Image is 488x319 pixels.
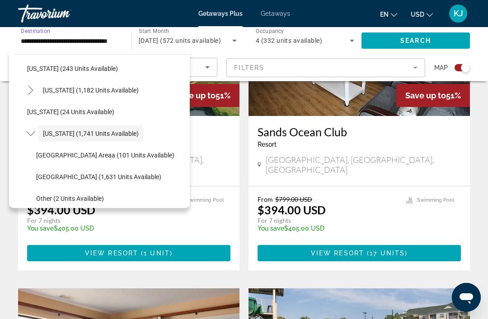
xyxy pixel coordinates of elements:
[258,225,284,232] span: You save
[258,125,461,139] a: Sands Ocean Club
[38,125,143,142] button: [US_STATE] (1,741 units available)
[27,245,230,261] button: View Resort(1 unit)
[258,225,397,232] p: $405.00 USD
[261,10,290,17] a: Getaways
[258,217,397,225] p: For 7 nights
[258,141,277,148] span: Resort
[85,250,138,257] span: View Resort
[417,197,454,203] span: Swimming Pool
[138,250,173,257] span: ( )
[43,130,139,137] span: [US_STATE] (1,741 units available)
[139,28,169,34] span: Start Month
[32,169,190,185] button: [GEOGRAPHIC_DATA] (1,631 units available)
[27,225,167,232] p: $405.00 USD
[370,250,405,257] span: 17 units
[36,173,161,180] span: [GEOGRAPHIC_DATA] (1,631 units available)
[198,10,243,17] a: Getaways Plus
[258,195,273,203] span: From
[364,250,408,257] span: ( )
[26,62,210,73] mat-select: Sort by
[38,82,143,98] button: [US_STATE] (1,182 units available)
[27,217,167,225] p: For 7 nights
[27,225,54,232] span: You save
[27,203,95,217] p: $394.00 USD
[266,155,461,175] span: [GEOGRAPHIC_DATA], [GEOGRAPHIC_DATA], [GEOGRAPHIC_DATA]
[258,203,326,217] p: $394.00 USD
[144,250,170,257] span: 1 unit
[380,11,389,18] span: en
[405,91,446,100] span: Save up to
[23,104,190,120] button: [US_STATE] (24 units available)
[454,9,463,18] span: KJ
[166,84,239,107] div: 51%
[32,147,190,163] button: [GEOGRAPHIC_DATA] Areaa (101 units available)
[275,195,312,203] span: $799.00 USD
[256,37,322,44] span: 4 (332 units available)
[32,190,190,207] button: Other (2 units available)
[187,197,224,203] span: Swimming Pool
[18,2,108,25] a: Travorium
[36,152,174,159] span: [GEOGRAPHIC_DATA] Areaa (101 units available)
[434,61,448,74] span: Map
[175,91,216,100] span: Save up to
[256,28,284,34] span: Occupancy
[380,8,397,21] button: Change language
[36,195,104,202] span: Other (2 units available)
[452,283,481,312] iframe: Button to launch messaging window
[311,250,364,257] span: View Resort
[139,37,221,44] span: [DATE] (572 units available)
[23,60,190,77] button: [US_STATE] (243 units available)
[27,108,114,116] span: [US_STATE] (24 units available)
[258,245,461,261] button: View Resort(17 units)
[400,37,431,44] span: Search
[396,84,470,107] div: 51%
[27,65,118,72] span: [US_STATE] (243 units available)
[411,8,433,21] button: Change currency
[226,58,426,78] button: Filter
[21,28,50,34] span: Destination
[43,87,139,94] span: [US_STATE] (1,182 units available)
[23,126,38,142] button: Toggle South Carolina (1,741 units available)
[361,32,470,49] button: Search
[446,4,470,23] button: User Menu
[23,83,38,98] button: Toggle Pennsylvania (1,182 units available)
[411,11,424,18] span: USD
